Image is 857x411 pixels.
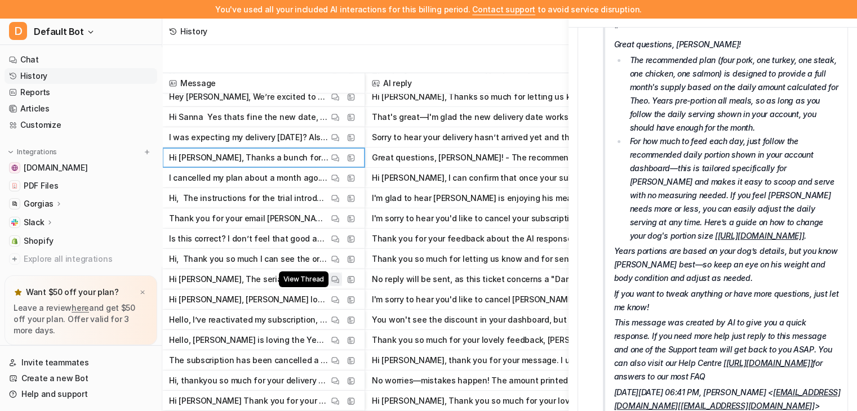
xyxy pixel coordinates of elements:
a: [URL][DOMAIN_NAME]] [726,358,813,368]
img: x [139,289,146,296]
a: help.years.com[DOMAIN_NAME] [5,160,157,176]
button: Integrations [5,146,60,158]
span: PDF Files [24,180,58,191]
button: I'm sorry to hear you'd like to cancel [PERSON_NAME]'s subscription. If you don’t mind sharing, c... [372,289,592,310]
p: Integrations [17,148,57,157]
button: Sorry to hear your delivery hasn’t arrived yet and that you’re having trouble logging in! • For y... [372,127,592,148]
button: Hi [PERSON_NAME], thank you for your message. I understand your concern—if your subscription was ... [372,350,592,370]
p: This message was created by AI to give you a quick response. If you need more help just reply to ... [614,316,841,383]
a: History [5,68,157,84]
a: PDF FilesPDF Files [5,178,157,194]
span: D [9,22,27,40]
a: [EMAIL_ADDRESS][DOMAIN_NAME] [681,401,812,410]
a: [EMAIL_ADDRESS][DOMAIN_NAME] [614,387,841,410]
img: Gorgias [11,200,18,207]
button: Thank you for your feedback about the AI response. One of our human support team members will rev... [372,229,592,249]
p: If you want to tweak anything or have more questions, just let me know! [614,287,841,314]
img: PDF Files [11,182,18,189]
p: Gorgias [24,198,54,209]
li: The recommended plan (four pork, one turkey, one steak, one chicken, one salmon) is designed to p... [627,53,841,135]
div: History [180,25,207,37]
span: Default Bot [34,24,84,39]
p: The subscription has been cancelled a couple of months ago. [PERSON_NAME]. email:- [EMAIL_ADDRESS... [169,350,328,370]
span: AI reply [370,73,594,93]
a: Reports [5,84,157,100]
p: Is this correct? I don’t feel that good about an auto response from AI On [DATE], "[DOMAIN_NAME]"... [169,229,328,249]
p: Hello, I’ve reactivated my subscription, but I don’t think the total is correct. Will the discoun... [169,310,328,330]
button: Hi [PERSON_NAME], Thank you so much for your lovely feedback and for sharing your thoughts about ... [372,391,592,411]
a: Chat [5,52,157,68]
p: Slack [24,217,45,228]
a: ShopifyShopify [5,233,157,249]
button: No reply will be sent, as this ticket concerns a "Damaged Order/Meal" and should be handled by a ... [372,269,592,289]
a: here [72,303,89,312]
p: Hi [PERSON_NAME], Thanks a bunch for your offer! We’re still thinking about it. In fact, we’re cu... [169,148,328,168]
img: expand menu [7,148,15,156]
span: Shopify [24,235,54,247]
a: [URL][DOMAIN_NAME]] [718,231,805,240]
button: That's great—I'm glad the new delivery date works for you! Just a reminder: if you ever need to c... [372,107,592,127]
p: Want $50 off your plan? [26,287,119,298]
p: Hello, [PERSON_NAME] is loving the Years food so far! So I am very happy. She is eating it, which... [169,330,328,350]
img: Shopify [11,238,18,244]
button: View Thread [328,272,342,286]
button: No worries—mistakes happen! The amount printed on your samples is calculated for a [DEMOGRAPHIC_D... [372,370,592,391]
button: Thank you so much for letting us know and for sending the order details via WhatsApp. We really a... [372,249,592,269]
p: Hi [PERSON_NAME], [PERSON_NAME] loves the food but I have noticed that she's been licking her paw... [169,289,328,310]
span: Contact support [472,5,535,14]
a: Create a new Bot [5,370,157,386]
a: Invite teammates [5,355,157,370]
p: Thank you for your email [PERSON_NAME] but no there isn’t anything you can do. Best wishes, [PERS... [169,208,328,229]
button: Great questions, [PERSON_NAME]! - The recommended plan (four pork, one turkey, one steak, one chi... [372,148,592,168]
p: Hi, thankyou so much for your delivery of dog food. Unfortunately I made a mistake when ordering ... [169,370,328,391]
button: Hi [PERSON_NAME], I can confirm that once your subscription is cancelled, you will no longer be c... [372,168,592,188]
button: I'm sorry to hear you'd like to cancel your subscription, [PERSON_NAME]. You can cancel your subs... [372,208,592,229]
p: Hi, The instructions for the trial introduction were clear and the daily feeding amount is on the... [169,188,328,208]
p: I was expecting my delivery [DATE]? Also I can’t seem to login to my account? [DATE][DATE] 11:14,... [169,127,328,148]
p: Hey [PERSON_NAME], We’re excited to be getting our first years delivery [DATE] so our account is ... [169,87,328,107]
button: I'm glad to hear [PERSON_NAME] is enjoying his meals so far! If you need to adjust your delivery ... [372,188,592,208]
span: Message [167,73,360,93]
p: Hi Sanna Yes thats fine the new date, thanks so much [DATE][DATE] 16:54 Yap [DOMAIN_NAME], <[EMAI... [169,107,328,127]
p: Hi, Thank you so much I can see the order on our account :). I have sent all details of the order... [169,249,328,269]
img: help.years.com [11,164,18,171]
button: Thank you so much for your lovely feedback, [PERSON_NAME]! I'm delighted to hear that [PERSON_NAM... [372,330,592,350]
a: Customize [5,117,157,133]
img: Slack [11,219,18,226]
p: Leave a review and get $50 off your plan. Offer valid for 3 more days. [14,302,148,336]
p: Years portions are based on your dog’s details, but you know [PERSON_NAME] best—so keep an eye on... [614,244,841,285]
span: View Thread [279,271,328,287]
li: For how much to feed each day, just follow the recommended daily portion shown in your account da... [627,135,841,243]
p: Hi [PERSON_NAME], The serial number is 25213. Please find attached photos of the tray, I was just... [169,269,328,289]
p: I cancelled my plan about a month ago. At the moment it’s something I can continue with. Please c... [169,168,328,188]
img: menu_add.svg [143,148,151,156]
button: You won't see the discount in your dashboard, but it will be automatically applied every time a p... [372,310,592,330]
span: [DOMAIN_NAME] [24,162,87,173]
a: Help and support [5,386,157,402]
a: Articles [5,101,157,117]
a: Explore all integrations [5,251,157,267]
img: explore all integrations [9,253,20,265]
p: Great questions, [PERSON_NAME]! [614,38,841,51]
p: Hi [PERSON_NAME] Thank you for your email. Firstly, yes thank you - all feeding instructions are ... [169,391,328,411]
button: Hi [PERSON_NAME], Thanks so much for letting us know your account is live and that you’re expecti... [372,87,592,107]
img: star [14,288,23,297]
span: Explore all integrations [24,250,153,268]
